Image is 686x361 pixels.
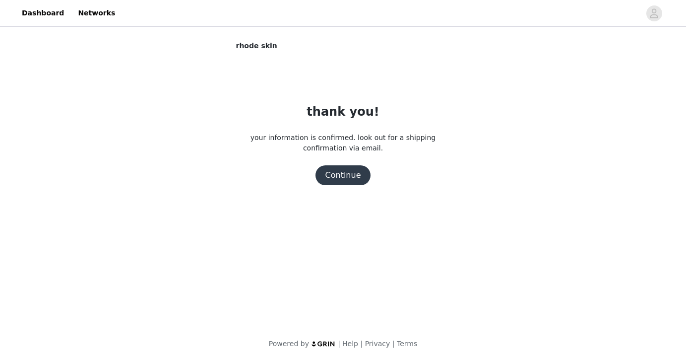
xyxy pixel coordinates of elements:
[397,340,417,348] a: Terms
[72,2,121,24] a: Networks
[311,341,336,347] img: logo
[365,340,390,348] a: Privacy
[342,340,358,348] a: Help
[392,340,395,348] span: |
[269,340,309,348] span: Powered by
[360,340,363,348] span: |
[307,103,379,121] h1: thank you!
[236,133,450,153] p: your information is confirmed. look out for a shipping confirmation via email.
[16,2,70,24] a: Dashboard
[315,165,371,185] button: Continue
[236,41,277,51] span: rhode skin
[649,5,659,21] div: avatar
[338,340,340,348] span: |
